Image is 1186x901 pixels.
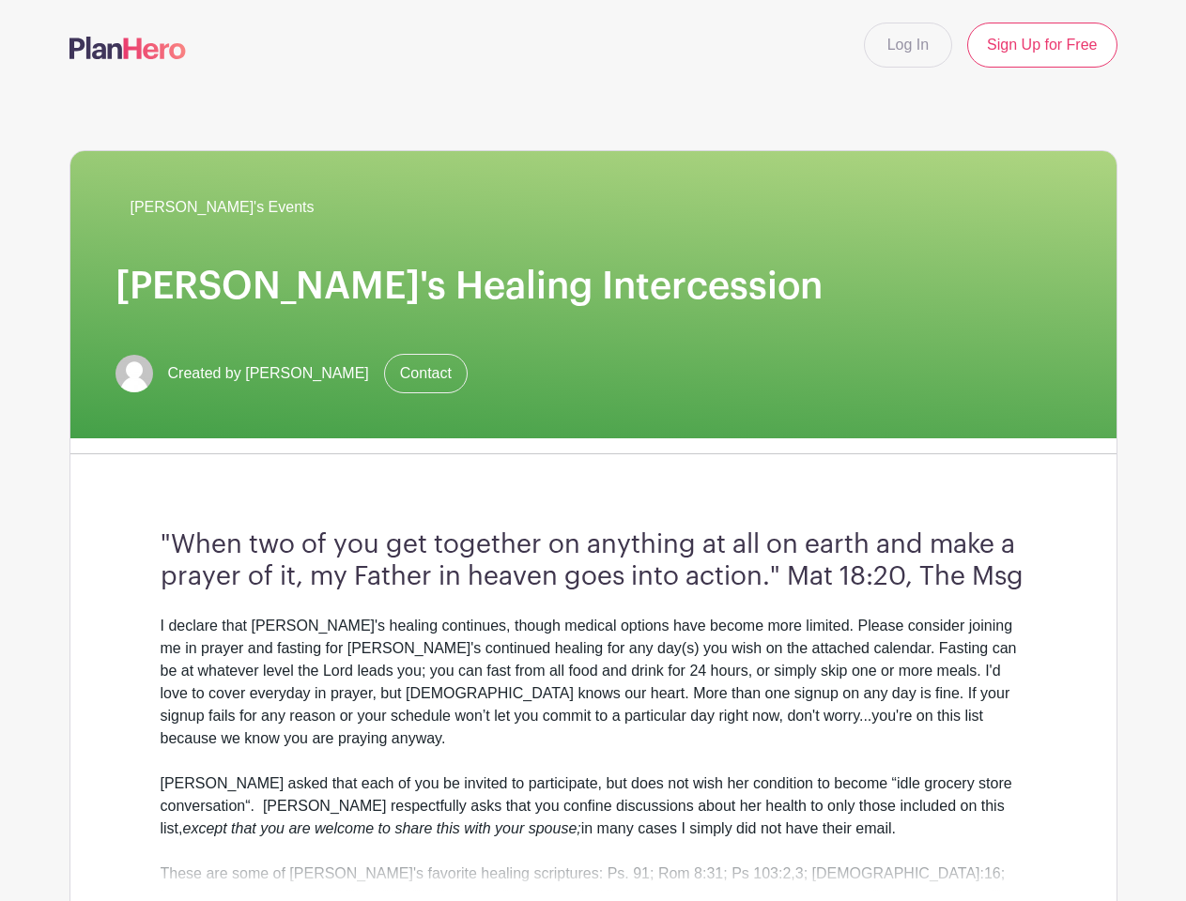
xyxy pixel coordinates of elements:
em: except that you are welcome to share this with your spouse; [183,820,581,836]
h1: [PERSON_NAME]'s Healing Intercession [116,264,1071,309]
img: logo-507f7623f17ff9eddc593b1ce0a138ce2505c220e1c5a4e2b4648c50719b7d32.svg [69,37,186,59]
img: default-ce2991bfa6775e67f084385cd625a349d9dcbb7a52a09fb2fda1e96e2d18dcdb.png [116,355,153,392]
a: Contact [384,354,468,393]
span: [PERSON_NAME]'s Events [131,196,315,219]
a: Sign Up for Free [967,23,1117,68]
h3: "When two of you get together on anything at all on earth and make a prayer of it, my Father in h... [161,529,1026,592]
a: Log In [864,23,952,68]
span: Created by [PERSON_NAME] [168,362,369,385]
